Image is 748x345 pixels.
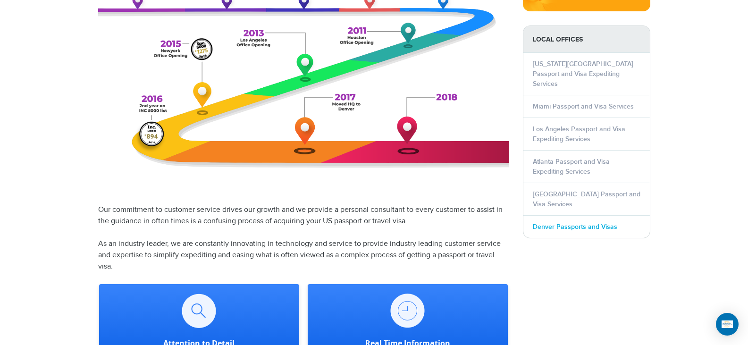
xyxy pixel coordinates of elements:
img: Attention to detail [182,294,216,328]
a: Los Angeles Passport and Visa Expediting Services [533,125,625,143]
a: [GEOGRAPHIC_DATA] Passport and Visa Services [533,190,640,208]
a: Denver Passports and Visas [533,223,617,231]
a: [US_STATE][GEOGRAPHIC_DATA] Passport and Visa Expediting Services [533,60,633,88]
div: Open Intercom Messenger [716,313,739,336]
img: Realtime Information [390,294,425,328]
a: Atlanta Passport and Visa Expediting Services [533,158,610,176]
strong: LOCAL OFFICES [523,26,650,53]
p: Our commitment to customer service drives our growth and we provide a personal consultant to ever... [98,204,509,272]
a: Miami Passport and Visa Services [533,102,634,110]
